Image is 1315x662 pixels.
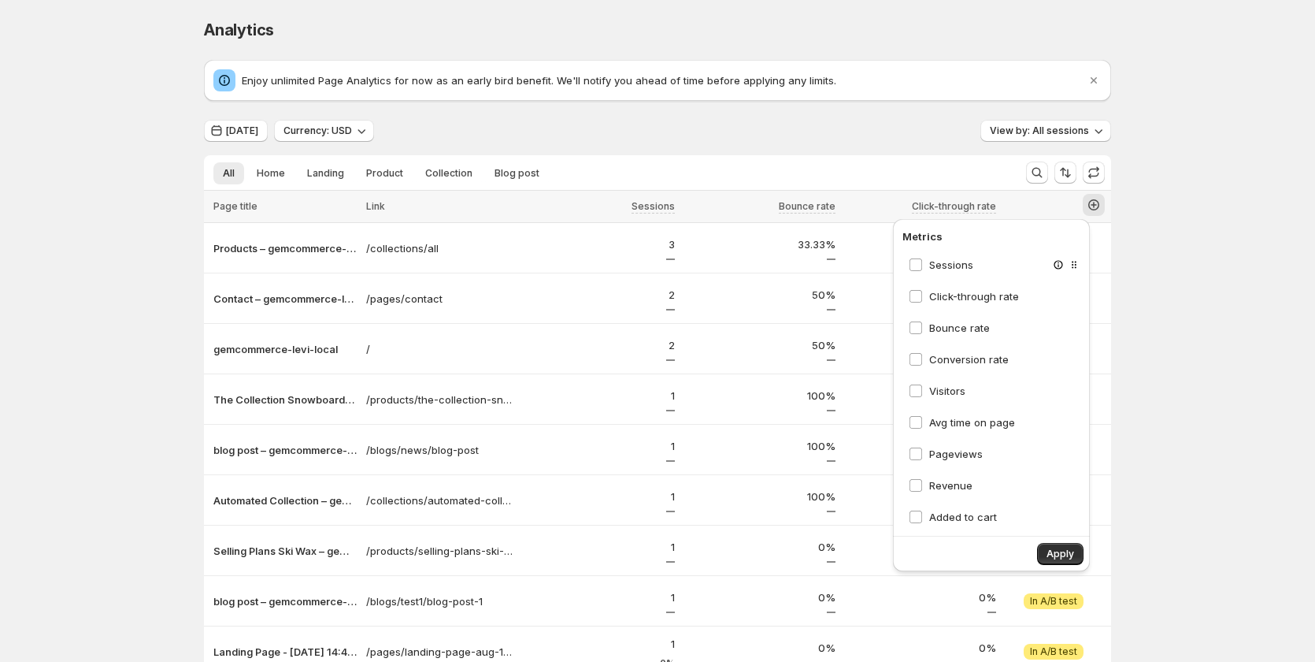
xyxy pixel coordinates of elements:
p: 1 [524,636,675,652]
button: Automated Collection – gemcommerce-levi-local [213,493,357,508]
button: Search and filter results [1026,162,1048,184]
span: Added to cart [929,511,997,523]
p: 0% [684,589,835,605]
a: /collections/all [366,240,514,256]
p: Metrics [902,229,1080,244]
p: 0% [845,539,996,555]
span: Revenue [929,479,972,492]
span: Landing [307,167,344,180]
a: /products/the-collection-snowboard-hydrogen [366,392,514,407]
button: Apply [1037,543,1083,565]
p: 100% [684,388,835,404]
a: /collections/automated-collection [366,493,514,508]
a: /pages/landing-page-aug-13-14-40-11 [366,644,514,660]
p: 1 [524,489,675,504]
p: 100% [684,438,835,454]
span: Apply [1046,548,1074,560]
p: 3 [524,236,675,252]
p: Enjoy unlimited Page Analytics for now as an early bird benefit. We'll notify you ahead of time b... [242,73,1086,88]
button: The Collection Snowboard: Hydrogen – gemcommerce-levi-local [213,392,357,407]
span: Visitors [929,385,965,397]
p: 2 [524,337,675,353]
p: 0% [845,589,996,605]
button: Products – gemcommerce-levi-local [213,240,357,256]
span: Sessions [929,258,973,271]
a: /blogs/news/blog-post [366,442,514,458]
span: Page title [213,200,257,212]
p: 0% [845,287,996,303]
p: 0% [845,337,996,353]
button: blog post – gemcommerce-levi-local [213,442,357,458]
button: View by: All sessions [980,120,1111,142]
p: 50% [684,287,835,303]
p: 0% [684,640,835,656]
p: 2 [524,287,675,303]
span: Link [366,200,385,212]
span: In A/B test [1030,595,1077,608]
p: 0% [845,438,996,454]
button: [DATE] [204,120,268,142]
span: Click-through rate [929,290,1019,303]
span: Bounce rate [929,322,990,334]
p: 1 [524,589,675,605]
span: Currency: USD [283,125,352,137]
p: 0% [684,539,835,555]
button: Selling Plans Ski Wax – gemcommerce-levi-local [213,543,357,559]
button: Dismiss notification [1083,69,1105,91]
p: 0% [845,388,996,404]
span: View by: All sessions [990,125,1089,137]
p: 0% [845,640,996,656]
p: 100% [684,489,835,504]
span: Home [257,167,285,180]
span: Avg time on page [929,416,1015,429]
a: /blogs/test1/blog-post-1 [366,593,514,609]
button: Landing Page - [DATE] 14:40:11 – gemcommerce-levi-local [213,644,357,660]
button: Currency: USD [274,120,374,142]
p: 50% [684,337,835,353]
button: blog post – gemcommerce-levi-local [213,593,357,609]
p: 25% [845,236,996,252]
span: Bounce rate [779,200,835,212]
p: 33.33% [684,236,835,252]
span: Sessions [632,200,675,212]
span: Collection [425,167,472,180]
button: Contact – gemcommerce-levi-local [213,291,357,307]
span: [DATE] [226,125,258,137]
p: 0% [845,489,996,504]
span: Analytics [204,20,274,39]
p: 1 [524,388,675,404]
p: 1 [524,438,675,454]
span: All [223,167,235,180]
span: Conversion rate [929,353,1009,366]
button: gemcommerce-levi-local [213,341,357,357]
span: Pageviews [929,448,983,460]
button: Sort the results [1054,162,1076,184]
span: Click-through rate [912,200,996,212]
span: In A/B test [1030,645,1077,658]
p: 1 [524,539,675,555]
a: / [366,341,514,357]
a: /products/selling-plans-ski-wax [366,543,514,559]
a: /pages/contact [366,291,514,307]
span: Blog post [495,167,539,180]
span: Product [366,167,403,180]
